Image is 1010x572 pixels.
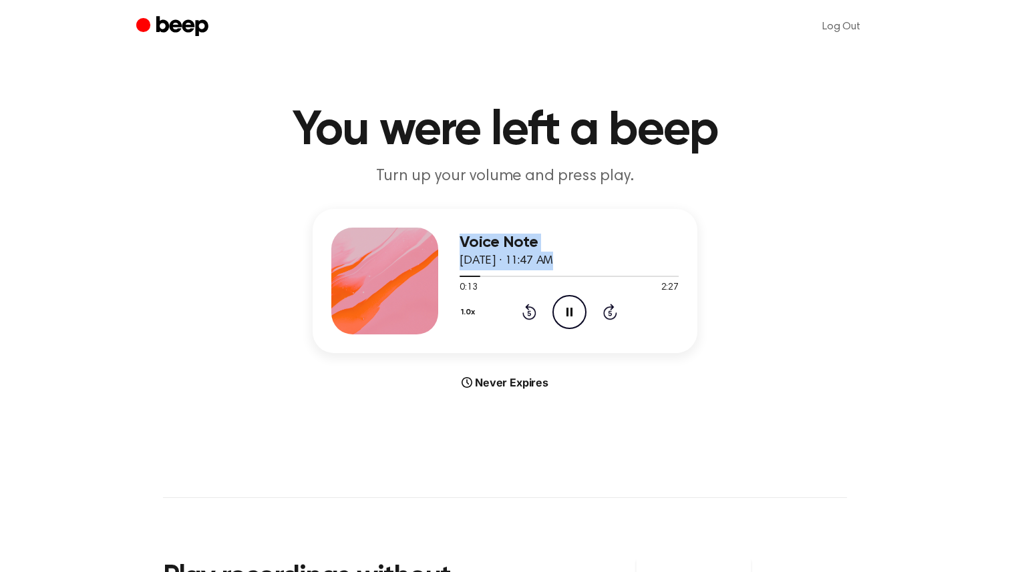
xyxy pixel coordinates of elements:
[460,281,477,295] span: 0:13
[809,11,874,43] a: Log Out
[661,281,679,295] span: 2:27
[460,255,553,267] span: [DATE] · 11:47 AM
[313,374,697,390] div: Never Expires
[460,234,679,252] h3: Voice Note
[460,301,480,324] button: 1.0x
[163,107,847,155] h1: You were left a beep
[248,166,762,188] p: Turn up your volume and press play.
[136,14,212,40] a: Beep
